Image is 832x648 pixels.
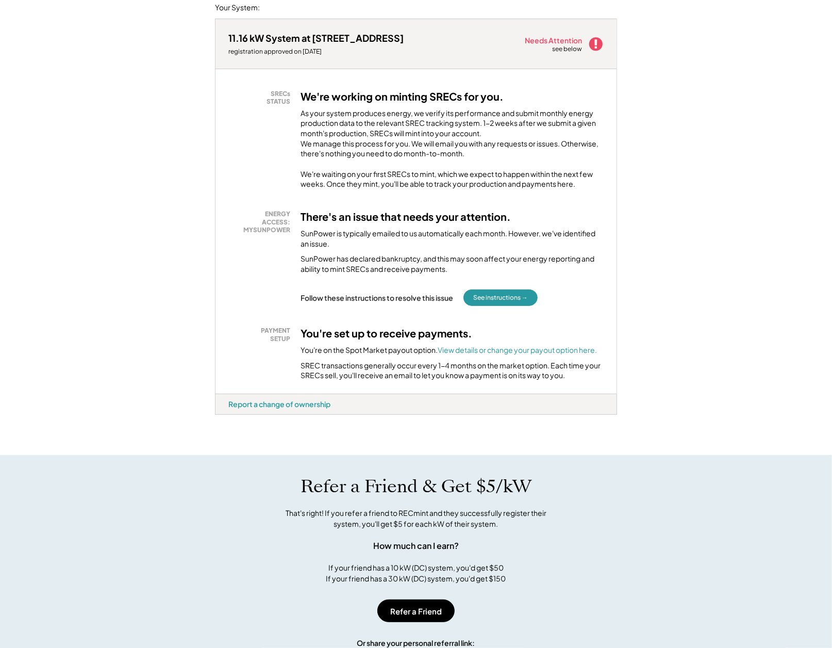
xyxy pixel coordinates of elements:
[301,327,472,340] h3: You're set up to receive payments.
[274,508,558,529] div: That's right! If you refer a friend to RECmint and they successfully register their system, you'l...
[301,361,604,381] div: SREC transactions generally occur every 1-4 months on the market option. Each time your SRECs sel...
[552,45,583,54] div: see below
[463,289,538,306] button: See instructions →
[301,254,604,274] div: SunPower has declared bankruptcy, and this may soon affect your energy reporting and ability to m...
[215,415,251,419] div: rd1nmkaq - VA Distributed
[301,169,604,189] div: We're waiting on your first SRECs to mint, which we expect to happen within the next few weeks. O...
[228,399,330,409] div: Report a change of ownership
[377,600,455,622] button: Refer a Friend
[234,90,290,106] div: SRECs STATUS
[301,90,504,103] h3: We're working on minting SRECs for you.
[373,540,459,552] div: How much can I earn?
[234,327,290,343] div: PAYMENT SETUP
[301,476,531,497] h1: Refer a Friend & Get $5/kW
[326,562,506,584] div: If your friend has a 10 kW (DC) system, you'd get $50 If your friend has a 30 kW (DC) system, you...
[234,210,290,234] div: ENERGY ACCESS: MYSUNPOWER
[215,3,260,13] div: Your System:
[301,293,453,302] div: Follow these instructions to resolve this issue
[228,47,404,56] div: registration approved on [DATE]
[525,37,583,44] div: Needs Attention
[301,210,511,223] h3: There's an issue that needs your attention.
[438,345,597,354] a: View details or change your payout option here.
[301,345,597,355] div: You're on the Spot Market payout option.
[228,32,404,44] div: 11.16 kW System at [STREET_ADDRESS]
[301,108,604,164] div: As your system produces energy, we verify its performance and submit monthly energy production da...
[301,229,604,249] div: SunPower is typically emailed to us automatically each month. However, we've identified an issue.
